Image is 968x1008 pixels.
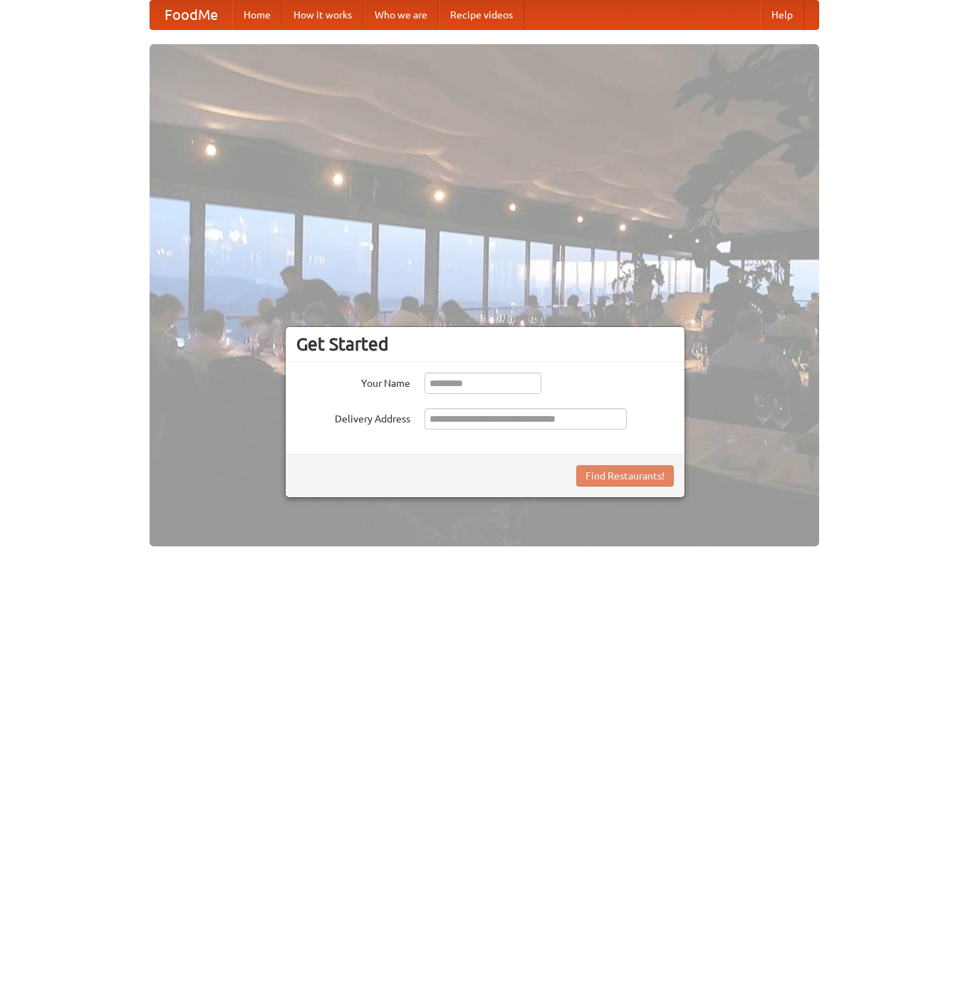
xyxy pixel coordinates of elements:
[439,1,524,29] a: Recipe videos
[296,333,674,355] h3: Get Started
[363,1,439,29] a: Who we are
[232,1,282,29] a: Home
[296,373,410,390] label: Your Name
[150,1,232,29] a: FoodMe
[296,408,410,426] label: Delivery Address
[282,1,363,29] a: How it works
[576,465,674,487] button: Find Restaurants!
[760,1,804,29] a: Help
